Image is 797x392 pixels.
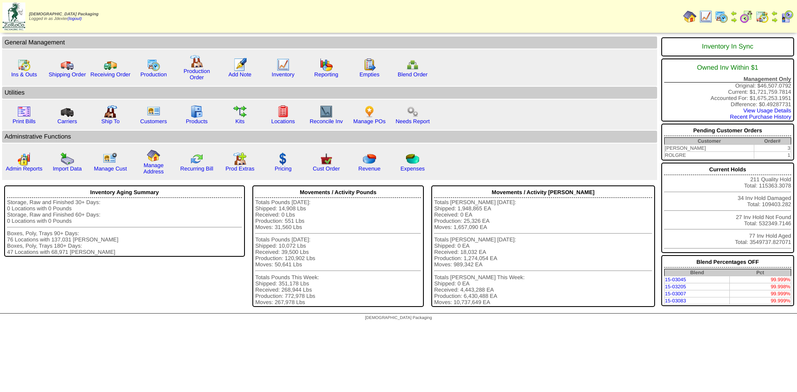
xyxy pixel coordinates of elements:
[147,105,160,118] img: customers.gif
[90,71,130,78] a: Receiving Order
[664,269,729,276] th: Blend
[664,60,791,76] div: Owned Inv Within $1
[190,105,203,118] img: cabinet.gif
[755,10,769,23] img: calendarinout.gif
[396,118,430,124] a: Needs Report
[401,166,425,172] a: Expenses
[7,199,242,255] div: Storage, Raw and Finished 30+ Days: 0 Locations with 0 Pounds Storage, Raw and Finished 60+ Days:...
[255,199,421,305] div: Totals Pounds [DATE]: Shipped: 14,908 Lbs Received: 0 Lbs Production: 551 Lbs Moves: 31,560 Lbs T...
[313,166,340,172] a: Cust Order
[664,138,754,145] th: Customer
[320,58,333,71] img: graph.gif
[754,138,791,145] th: Order#
[17,58,31,71] img: calendarinout.gif
[12,118,36,124] a: Print Bills
[190,152,203,166] img: reconcile.gif
[11,71,37,78] a: Ins & Outs
[661,58,794,122] div: Original: $46,507.0792 Current: $1,721,759.7814 Accounted For: $1,675,253.1951 Difference: $0.492...
[353,118,386,124] a: Manage POs
[2,2,25,30] img: zoroco-logo-small.webp
[180,166,213,172] a: Recurring Bill
[57,118,77,124] a: Carriers
[363,105,376,118] img: po.png
[406,58,419,71] img: network.png
[144,162,164,175] a: Manage Address
[320,105,333,118] img: line_graph2.gif
[665,277,686,282] a: 15-03045
[661,163,794,253] div: 211 Quality Hold Total: 115363.3078 34 Inv Hold Damaged Total: 109403.282 27 Inv Hold Not Found T...
[275,166,292,172] a: Pricing
[665,291,686,297] a: 15-03007
[740,10,753,23] img: calendarblend.gif
[358,166,380,172] a: Revenue
[365,316,432,320] span: [DEMOGRAPHIC_DATA] Packaging
[406,105,419,118] img: workflow.png
[683,10,697,23] img: home.gif
[233,58,247,71] img: orders.gif
[140,71,167,78] a: Production
[276,105,290,118] img: locations.gif
[664,152,754,159] td: ROLGRE
[225,166,254,172] a: Prod Extras
[310,118,343,124] a: Reconcile Inv
[754,152,791,159] td: 1
[664,76,791,83] div: Management Only
[320,152,333,166] img: cust_order.png
[53,166,82,172] a: Import Data
[664,257,791,268] div: Blend Percentages OFF
[104,58,117,71] img: truck2.gif
[61,58,74,71] img: truck.gif
[771,10,778,17] img: arrowleft.gif
[104,105,117,118] img: factory2.gif
[730,276,791,283] td: 99.999%
[49,71,86,78] a: Shipping Order
[664,125,791,136] div: Pending Customer Orders
[398,71,428,78] a: Blend Order
[771,17,778,23] img: arrowright.gif
[101,118,120,124] a: Ship To
[233,152,247,166] img: prodextras.gif
[272,71,295,78] a: Inventory
[255,187,421,198] div: Movements / Activity Pounds
[406,152,419,166] img: pie_chart2.png
[94,166,127,172] a: Manage Cust
[29,12,98,21] span: Logged in as Jdexter
[434,187,652,198] div: Movements / Activity [PERSON_NAME]
[730,114,791,120] a: Recent Purchase History
[363,152,376,166] img: pie_chart.png
[731,10,737,17] img: arrowleft.gif
[7,187,242,198] div: Inventory Aging Summary
[68,17,82,21] a: (logout)
[17,105,31,118] img: invoice2.gif
[61,152,74,166] img: import.gif
[228,71,252,78] a: Add Note
[235,118,244,124] a: Kits
[665,284,686,290] a: 15-03205
[754,145,791,152] td: 3
[183,68,210,80] a: Production Order
[359,71,379,78] a: Empties
[314,71,338,78] a: Reporting
[664,145,754,152] td: [PERSON_NAME]
[743,107,791,114] a: View Usage Details
[276,58,290,71] img: line_graph.gif
[276,152,290,166] img: dollar.gif
[780,10,794,23] img: calendarcustomer.gif
[665,298,686,304] a: 15-03083
[434,199,652,305] div: Totals [PERSON_NAME] [DATE]: Shipped: 1,948,865 EA Received: 0 EA Production: 25,326 EA Moves: 1,...
[730,283,791,290] td: 99.998%
[715,10,728,23] img: calendarprod.gif
[140,118,167,124] a: Customers
[17,152,31,166] img: graph2.png
[699,10,712,23] img: line_graph.gif
[103,152,118,166] img: managecust.png
[190,55,203,68] img: factory.gif
[186,118,208,124] a: Products
[731,17,737,23] img: arrowright.gif
[147,149,160,162] img: home.gif
[2,87,657,99] td: Utilities
[61,105,74,118] img: truck3.gif
[147,58,160,71] img: calendarprod.gif
[730,297,791,304] td: 99.999%
[2,37,657,49] td: General Management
